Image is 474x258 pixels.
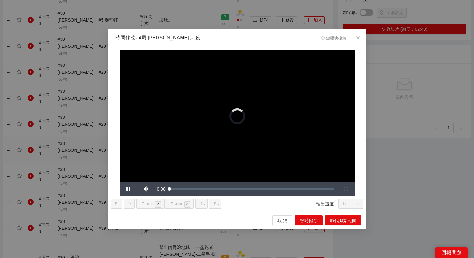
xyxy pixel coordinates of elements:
div: Video Player [119,50,355,182]
span: 暫時儲存 [300,217,318,224]
button: Mute [137,182,155,196]
button: Fullscreen [337,182,355,196]
span: 取代原始範圍 [330,217,356,224]
span: info-circle [321,36,325,40]
span: 鍵盤快捷鍵 [321,36,346,40]
button: +5s [209,199,221,209]
span: 取 消 [277,217,287,224]
div: 回報問題 [435,247,468,258]
button: 暫時儲存 [295,215,323,225]
span: 1x [342,199,360,208]
button: -5s [111,199,122,209]
span: 0:00 [157,187,165,192]
button: - Framez [136,199,164,209]
button: Pause [119,182,137,196]
span: close [355,35,361,40]
button: + Framec [164,199,193,209]
button: 取 消 [272,215,292,225]
button: Close [350,29,366,46]
div: 時間修改 - 4局 [PERSON_NAME] 刺殺 [115,34,200,42]
div: Progress Bar [169,188,334,190]
button: +1s [195,199,207,209]
button: 取代原始範圍 [325,215,361,225]
label: 輸出速度 [316,199,338,209]
button: -1s [124,199,134,209]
